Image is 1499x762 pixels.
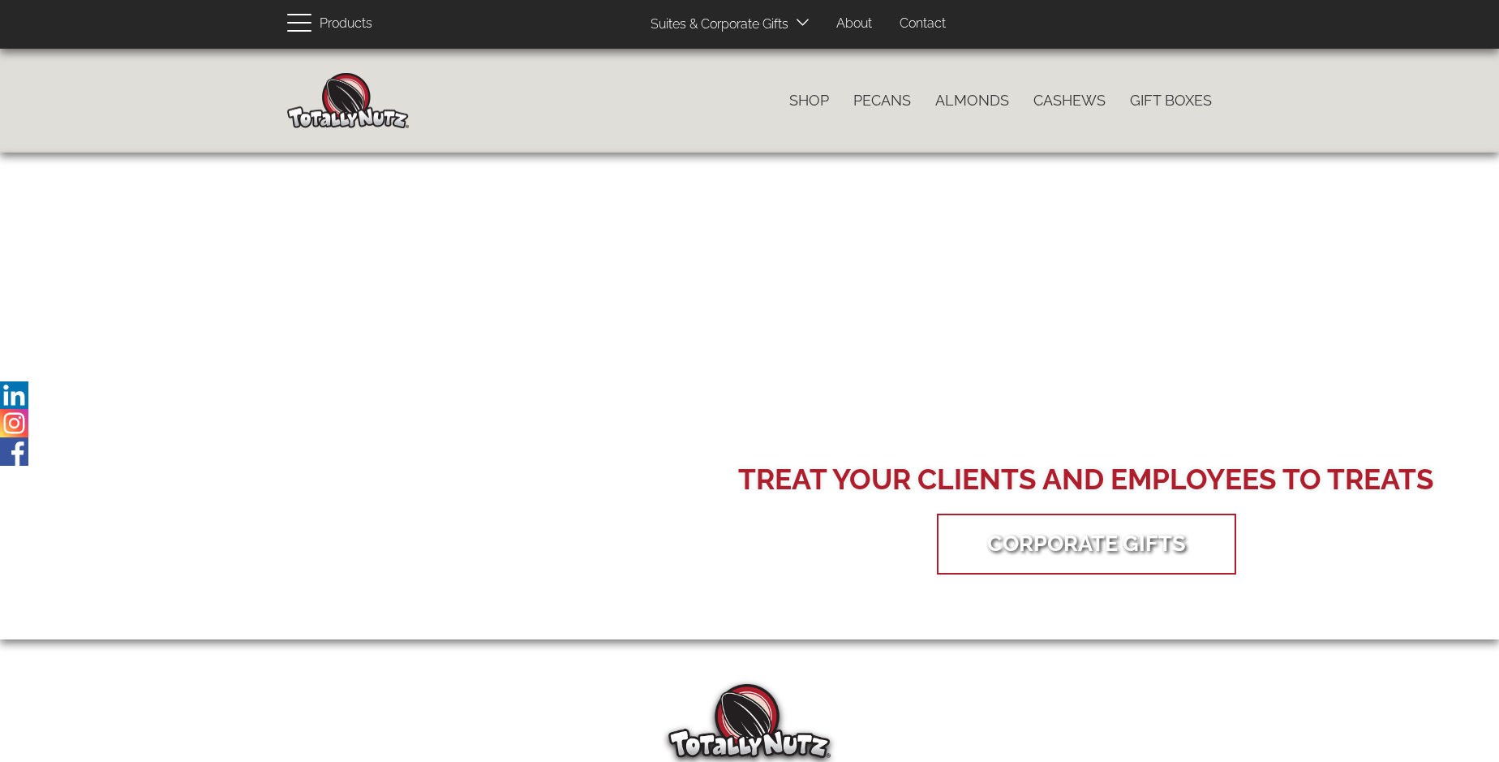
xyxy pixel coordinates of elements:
[923,84,1021,118] a: Almonds
[777,84,841,118] a: Shop
[841,84,923,118] a: Pecans
[1021,84,1118,118] a: Cashews
[1118,84,1224,118] a: Gift Boxes
[824,8,884,40] a: About
[638,9,793,41] a: Suites & Corporate Gifts
[738,459,1434,500] div: Treat your Clients and Employees to Treats
[287,73,409,128] img: Home
[963,518,1210,569] a: Corporate Gifts
[668,684,831,758] img: Totally Nutz Logo
[320,12,372,36] span: Products
[887,8,958,40] a: Contact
